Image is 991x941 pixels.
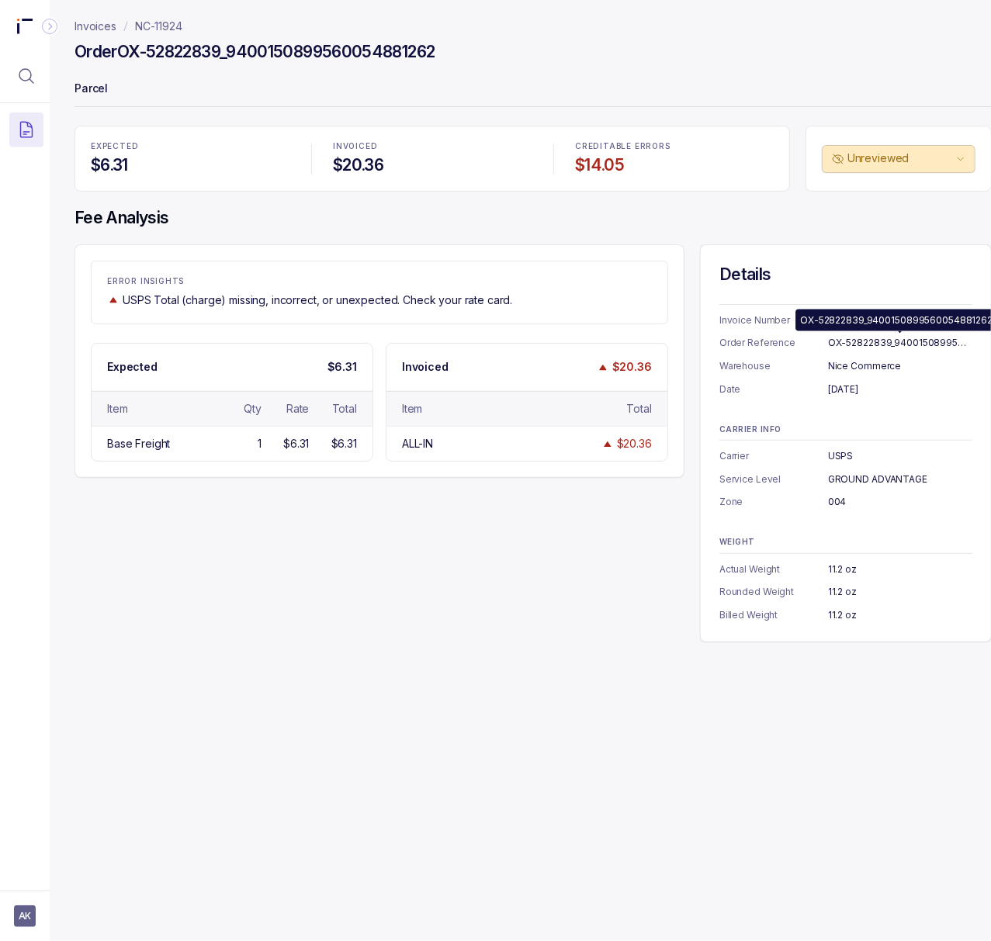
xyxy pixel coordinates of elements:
p: EXPECTED [91,142,289,151]
div: Qty [244,401,262,417]
div: 004 [828,494,972,510]
p: Invoice Number [719,313,828,328]
div: Base Freight [107,436,170,451]
div: $20.36 [617,436,652,451]
p: INVOICED [333,142,532,151]
h4: $6.31 [91,154,289,176]
div: 11.2 oz [828,607,972,623]
div: 11.2 oz [828,562,972,577]
p: Date [719,382,828,397]
div: Item [107,401,127,417]
p: Order Reference [719,335,828,351]
h4: Order OX-52822839_9400150899560054881262 [74,41,435,63]
button: User initials [14,905,36,927]
div: 1 [258,436,262,451]
p: Rounded Weight [719,584,828,600]
div: [DATE] [828,382,972,397]
img: trend image [597,362,609,373]
img: trend image [601,438,614,450]
nav: breadcrumb [74,19,182,34]
p: Warehouse [719,358,828,374]
div: Rate [286,401,309,417]
div: GROUND ADVANTAGE [828,472,972,487]
button: Menu Icon Button MagnifyingGlassIcon [9,59,43,93]
p: Actual Weight [719,562,828,577]
div: 11.2 oz [828,584,972,600]
div: Nice Commerce [828,358,972,374]
p: CARRIER INFO [719,425,972,434]
div: $6.31 [331,436,357,451]
p: Expected [107,359,158,375]
div: Total [627,401,652,417]
p: $6.31 [327,359,357,375]
p: Unreviewed [847,150,953,166]
div: Collapse Icon [40,17,59,36]
p: Zone [719,494,828,510]
p: ERROR INSIGHTS [107,277,652,286]
div: ALL-IN [402,436,433,451]
img: trend image [107,294,120,306]
p: Billed Weight [719,607,828,623]
h4: $14.05 [575,154,774,176]
p: Invoiced [402,359,449,375]
div: Item [402,401,422,417]
div: Total [332,401,357,417]
div: $6.31 [283,436,309,451]
button: Menu Icon Button DocumentTextIcon [9,112,43,147]
h4: $20.36 [333,154,532,176]
div: USPS [828,448,972,464]
div: OX-52822839_9400150899560054881262 [828,335,972,351]
p: Service Level [719,472,828,487]
a: NC-11924 [135,19,182,34]
button: Unreviewed [822,145,975,173]
p: $20.36 [612,359,652,375]
p: CREDITABLE ERRORS [575,142,774,151]
p: Carrier [719,448,828,464]
p: WEIGHT [719,538,972,547]
h4: Details [719,264,972,285]
a: Invoices [74,19,116,34]
p: USPS Total (charge) missing, incorrect, or unexpected. Check your rate card. [123,292,512,308]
